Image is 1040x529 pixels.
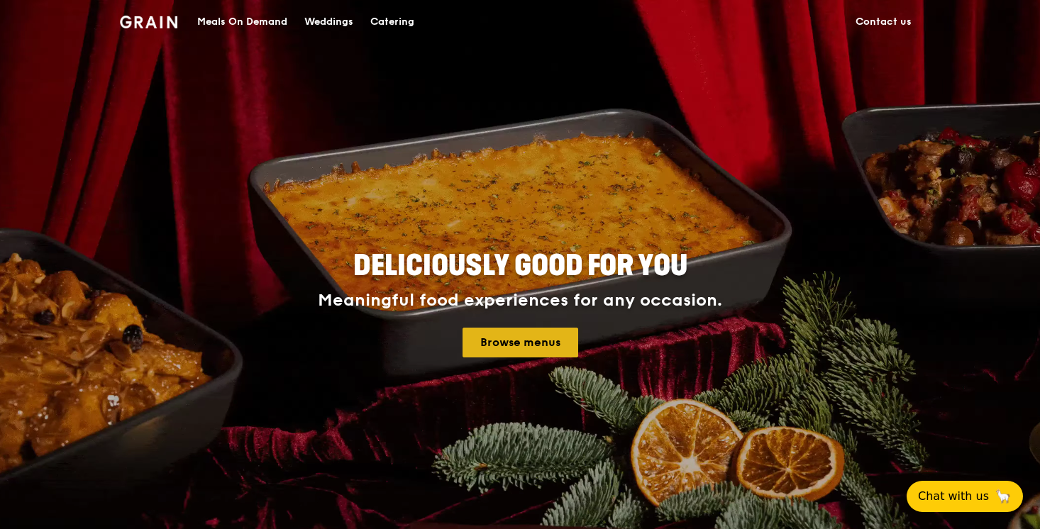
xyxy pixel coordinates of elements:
[995,488,1012,505] span: 🦙
[463,328,578,357] a: Browse menus
[918,488,989,505] span: Chat with us
[362,1,423,43] a: Catering
[296,1,362,43] a: Weddings
[304,1,353,43] div: Weddings
[847,1,920,43] a: Contact us
[265,291,775,311] div: Meaningful food experiences for any occasion.
[370,1,414,43] div: Catering
[120,16,177,28] img: Grain
[907,481,1023,512] button: Chat with us🦙
[353,249,687,283] span: Deliciously good for you
[197,1,287,43] div: Meals On Demand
